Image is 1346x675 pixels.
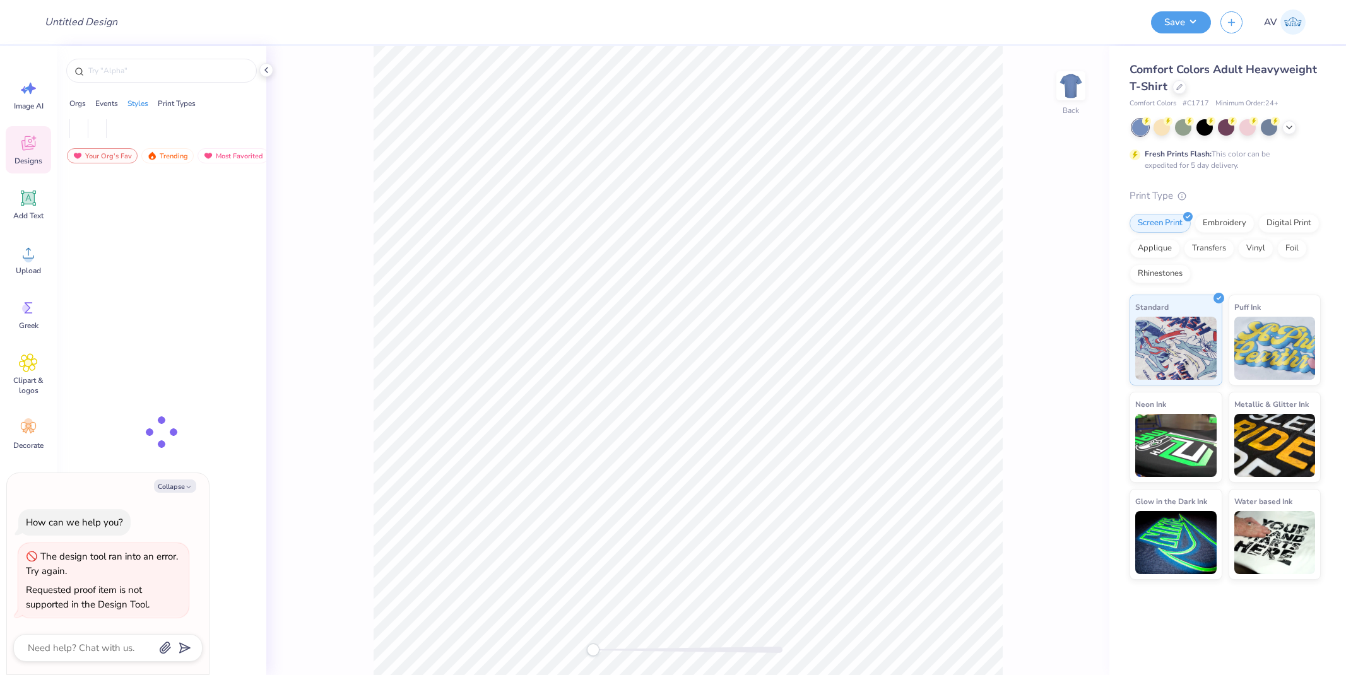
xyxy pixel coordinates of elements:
[1234,300,1261,314] span: Puff Ink
[1234,495,1292,508] span: Water based Ink
[1130,62,1317,94] span: Comfort Colors Adult Heavyweight T-Shirt
[1234,414,1316,477] img: Metallic & Glitter Ink
[1264,15,1277,30] span: AV
[1130,264,1191,283] div: Rhinestones
[1234,511,1316,574] img: Water based Ink
[1130,239,1180,258] div: Applique
[26,584,150,611] div: Requested proof item is not supported in the Design Tool.
[1234,397,1309,411] span: Metallic & Glitter Ink
[1135,300,1169,314] span: Standard
[1258,9,1311,35] a: AV
[1238,239,1273,258] div: Vinyl
[1135,414,1217,477] img: Neon Ink
[14,101,44,111] span: Image AI
[69,98,86,109] div: Orgs
[1135,317,1217,380] img: Standard
[73,151,83,160] img: most_fav.gif
[154,479,196,493] button: Collapse
[203,151,213,160] img: most_fav.gif
[1280,9,1306,35] img: Aargy Velasco
[1215,98,1278,109] span: Minimum Order: 24 +
[158,98,196,109] div: Print Types
[1277,239,1307,258] div: Foil
[19,320,38,331] span: Greek
[1058,73,1083,98] img: Back
[35,9,127,35] input: Untitled Design
[1195,214,1254,233] div: Embroidery
[1130,214,1191,233] div: Screen Print
[1184,239,1234,258] div: Transfers
[1183,98,1209,109] span: # C1717
[15,156,42,166] span: Designs
[87,64,249,77] input: Try "Alpha"
[1145,149,1212,159] strong: Fresh Prints Flash:
[587,643,599,656] div: Accessibility label
[1145,148,1300,171] div: This color can be expedited for 5 day delivery.
[1135,511,1217,574] img: Glow in the Dark Ink
[13,211,44,221] span: Add Text
[1135,397,1166,411] span: Neon Ink
[1258,214,1319,233] div: Digital Print
[1135,495,1207,508] span: Glow in the Dark Ink
[26,550,178,577] div: The design tool ran into an error. Try again.
[95,98,118,109] div: Events
[67,148,138,163] div: Your Org's Fav
[1151,11,1211,33] button: Save
[1130,98,1176,109] span: Comfort Colors
[127,98,148,109] div: Styles
[13,440,44,450] span: Decorate
[198,148,269,163] div: Most Favorited
[141,148,194,163] div: Trending
[1063,105,1079,116] div: Back
[16,266,41,276] span: Upload
[8,375,49,396] span: Clipart & logos
[1234,317,1316,380] img: Puff Ink
[147,151,157,160] img: trending.gif
[26,516,123,529] div: How can we help you?
[1130,189,1321,203] div: Print Type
